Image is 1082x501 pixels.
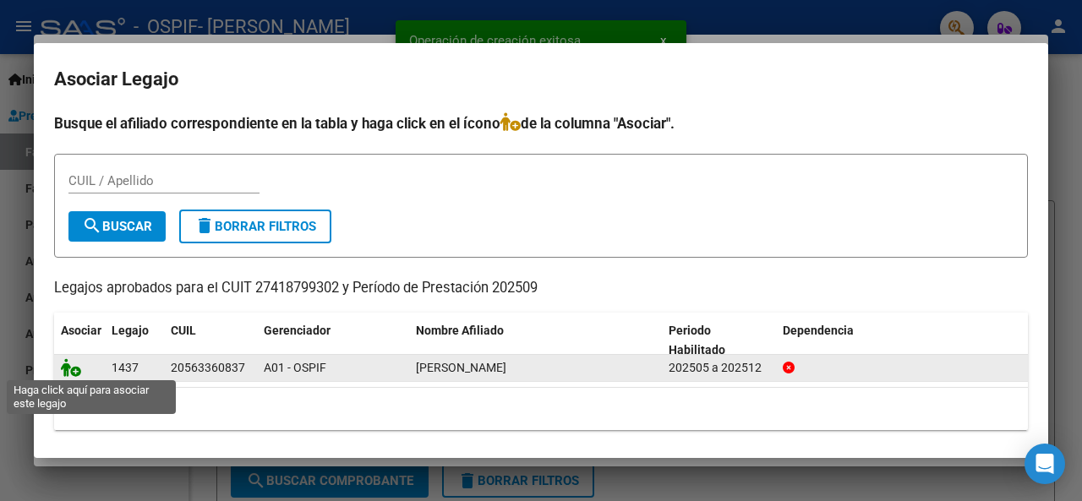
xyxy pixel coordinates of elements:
mat-icon: search [82,215,102,236]
span: Dependencia [783,324,854,337]
div: 1 registros [54,388,1028,430]
datatable-header-cell: Gerenciador [257,313,409,368]
h2: Asociar Legajo [54,63,1028,95]
button: Buscar [68,211,166,242]
datatable-header-cell: Dependencia [776,313,1029,368]
p: Legajos aprobados para el CUIT 27418799302 y Período de Prestación 202509 [54,278,1028,299]
div: Open Intercom Messenger [1025,444,1065,484]
span: Buscar [82,219,152,234]
span: Gerenciador [264,324,331,337]
span: Periodo Habilitado [669,324,725,357]
button: Borrar Filtros [179,210,331,243]
div: 20563360837 [171,358,245,378]
datatable-header-cell: Asociar [54,313,105,368]
h4: Busque el afiliado correspondiente en la tabla y haga click en el ícono de la columna "Asociar". [54,112,1028,134]
span: Borrar Filtros [194,219,316,234]
span: A01 - OSPIF [264,361,326,374]
span: CUIL [171,324,196,337]
div: 202505 a 202512 [669,358,769,378]
datatable-header-cell: Nombre Afiliado [409,313,662,368]
mat-icon: delete [194,215,215,236]
span: Nombre Afiliado [416,324,504,337]
datatable-header-cell: Periodo Habilitado [662,313,776,368]
datatable-header-cell: Legajo [105,313,164,368]
span: VERA CIRO BAUTISTA [416,361,506,374]
span: Legajo [112,324,149,337]
span: 1437 [112,361,139,374]
datatable-header-cell: CUIL [164,313,257,368]
span: Asociar [61,324,101,337]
